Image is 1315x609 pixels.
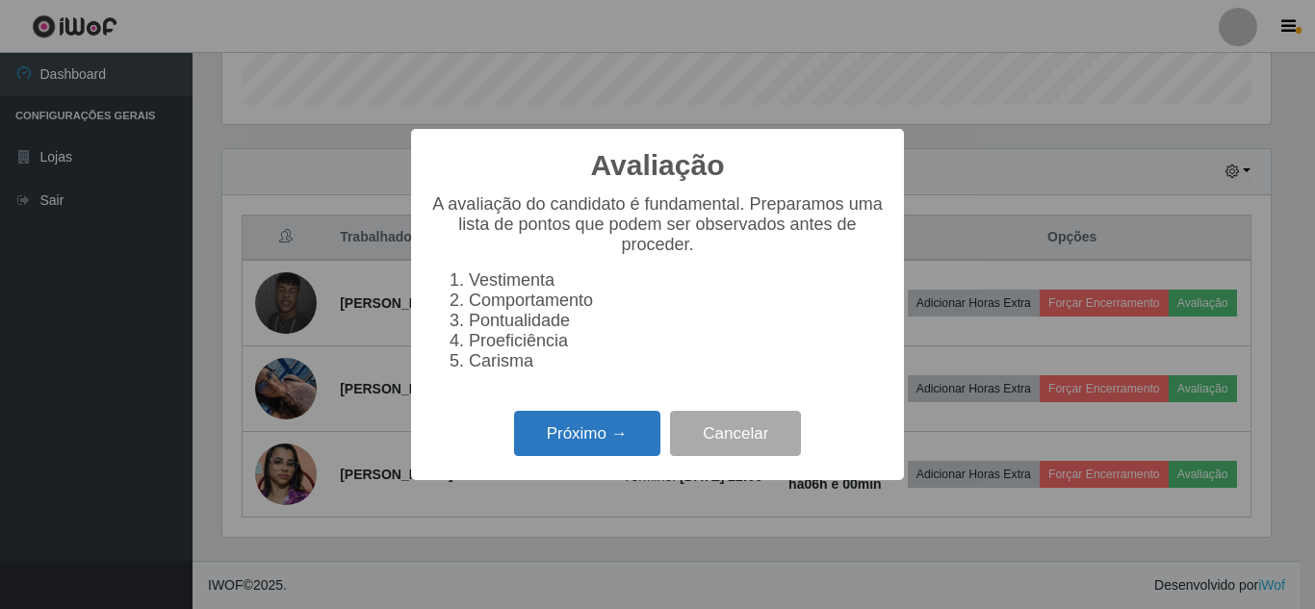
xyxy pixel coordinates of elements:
[469,351,885,371] li: Carisma
[469,331,885,351] li: Proeficiência
[430,194,885,255] p: A avaliação do candidato é fundamental. Preparamos uma lista de pontos que podem ser observados a...
[591,148,725,183] h2: Avaliação
[469,311,885,331] li: Pontualidade
[469,291,885,311] li: Comportamento
[469,270,885,291] li: Vestimenta
[514,411,660,456] button: Próximo →
[670,411,801,456] button: Cancelar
